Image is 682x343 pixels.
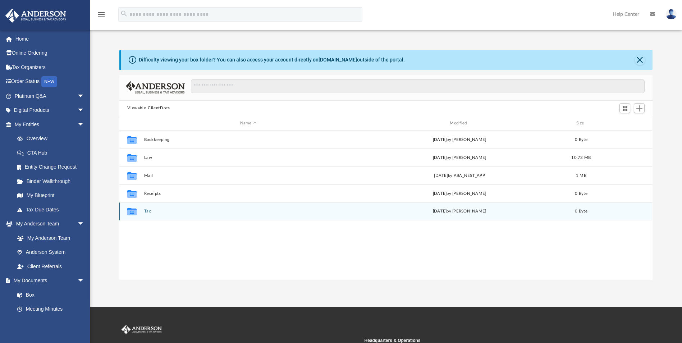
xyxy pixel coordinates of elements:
a: Entity Change Request [10,160,95,174]
span: 10.73 MB [572,156,591,160]
i: menu [97,10,106,19]
div: [DATE] by [PERSON_NAME] [356,209,564,215]
button: Add [634,103,645,113]
a: CTA Hub [10,146,95,160]
span: 0 Byte [575,192,588,196]
a: Home [5,32,95,46]
div: id [599,120,649,127]
a: My Blueprint [10,188,92,203]
span: 0 Byte [575,210,588,214]
a: Online Ordering [5,46,95,60]
a: Client Referrals [10,259,92,274]
span: arrow_drop_down [77,117,92,132]
a: Anderson System [10,245,92,260]
a: Binder Walkthrough [10,174,95,188]
div: Difficulty viewing your box folder? You can also access your account directly on outside of the p... [139,56,405,64]
a: Platinum Q&Aarrow_drop_down [5,89,95,103]
button: Receipts [144,191,352,196]
a: My Anderson Team [10,231,88,245]
a: Tax Due Dates [10,202,95,217]
img: Anderson Advisors Platinum Portal [3,9,68,23]
div: Size [567,120,596,127]
input: Search files and folders [191,79,645,93]
div: id [123,120,141,127]
div: [DATE] by [PERSON_NAME] [356,155,564,161]
a: Overview [10,132,95,146]
div: Modified [355,120,564,127]
span: arrow_drop_down [77,217,92,232]
a: My Entitiesarrow_drop_down [5,117,95,132]
a: Forms Library [10,316,88,330]
a: Meeting Minutes [10,302,92,316]
div: Name [144,120,352,127]
a: Tax Organizers [5,60,95,74]
button: Mail [144,173,352,178]
div: [DATE] by ABA_NEST_APP [356,173,564,179]
button: Close [635,55,645,65]
a: Digital Productsarrow_drop_down [5,103,95,118]
span: arrow_drop_down [77,274,92,288]
button: Switch to Grid View [619,103,630,113]
button: Bookkeeping [144,137,352,142]
button: Viewable-ClientDocs [127,105,170,111]
button: Law [144,155,352,160]
span: 0 Byte [575,138,588,142]
span: arrow_drop_down [77,103,92,118]
div: [DATE] by [PERSON_NAME] [356,191,564,197]
a: My Documentsarrow_drop_down [5,274,92,288]
img: Anderson Advisors Platinum Portal [120,325,163,334]
a: Box [10,288,88,302]
a: [DOMAIN_NAME] [319,57,357,63]
img: User Pic [666,9,677,19]
span: arrow_drop_down [77,89,92,104]
button: Tax [144,209,352,214]
a: Order StatusNEW [5,74,95,89]
div: [DATE] by [PERSON_NAME] [356,137,564,143]
i: search [120,10,128,18]
span: 1 MB [576,174,586,178]
div: NEW [41,76,57,87]
a: My Anderson Teamarrow_drop_down [5,217,92,231]
a: menu [97,14,106,19]
div: grid [119,131,652,279]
